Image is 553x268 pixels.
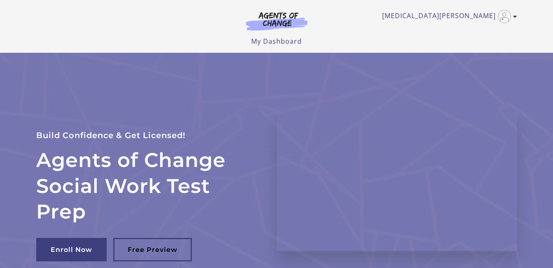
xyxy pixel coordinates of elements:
a: Toggle menu [382,10,513,23]
h2: Agents of Change Social Work Test Prep [36,147,257,224]
a: My Dashboard [251,37,302,46]
p: Build Confidence & Get Licensed! [36,129,257,142]
a: Free Preview [113,238,192,261]
a: Enroll Now [36,238,107,261]
img: Agents of Change Logo [237,12,316,31]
